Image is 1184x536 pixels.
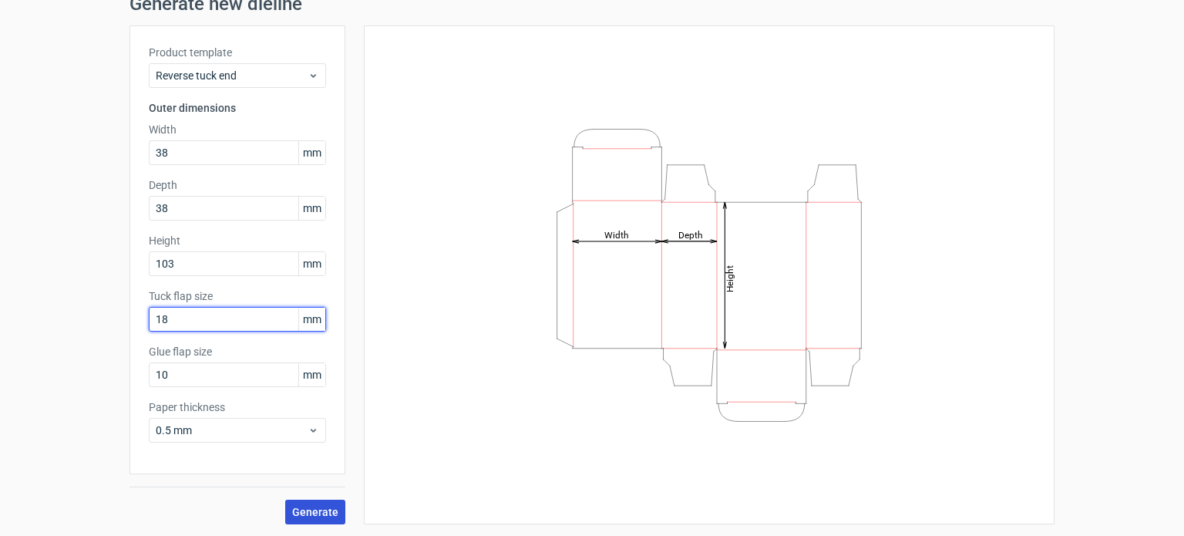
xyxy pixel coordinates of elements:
span: mm [298,141,325,164]
span: 0.5 mm [156,423,308,438]
label: Paper thickness [149,399,326,415]
label: Depth [149,177,326,193]
tspan: Depth [678,229,703,240]
label: Width [149,122,326,137]
span: mm [298,363,325,386]
span: mm [298,252,325,275]
span: mm [298,308,325,331]
label: Product template [149,45,326,60]
span: Generate [292,507,338,517]
h3: Outer dimensions [149,100,326,116]
button: Generate [285,500,345,524]
tspan: Height [725,265,735,292]
span: mm [298,197,325,220]
label: Tuck flap size [149,288,326,304]
label: Height [149,233,326,248]
span: Reverse tuck end [156,68,308,83]
tspan: Width [604,229,629,240]
label: Glue flap size [149,344,326,359]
